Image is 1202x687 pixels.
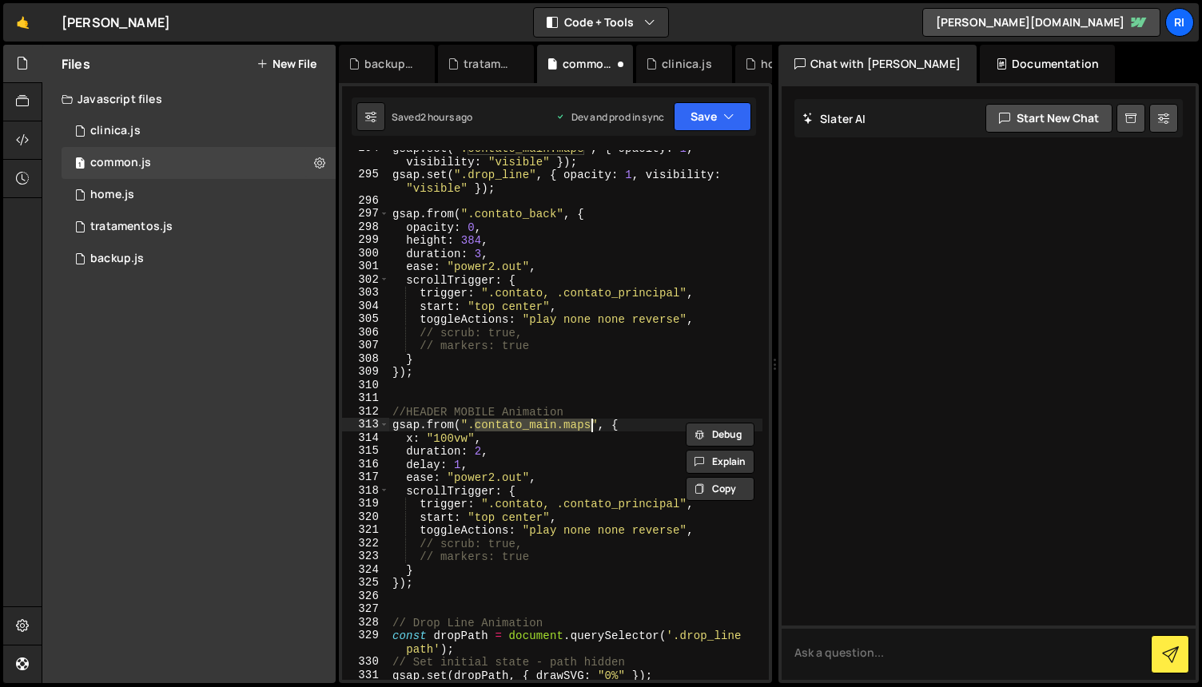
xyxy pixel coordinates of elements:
[985,104,1112,133] button: Start new chat
[342,233,389,247] div: 299
[342,300,389,313] div: 304
[75,158,85,171] span: 1
[662,56,712,72] div: clinica.js
[342,312,389,326] div: 305
[90,252,144,266] div: backup.js
[62,55,90,73] h2: Files
[342,497,389,510] div: 319
[342,471,389,484] div: 317
[342,339,389,352] div: 307
[342,458,389,471] div: 316
[62,115,336,147] div: 12452/44846.js
[980,45,1115,83] div: Documentation
[392,110,473,124] div: Saved
[342,484,389,498] div: 318
[342,418,389,431] div: 313
[342,247,389,260] div: 300
[342,431,389,445] div: 314
[342,405,389,419] div: 312
[62,13,170,32] div: [PERSON_NAME]
[90,156,151,170] div: common.js
[778,45,977,83] div: Chat with [PERSON_NAME]
[922,8,1160,37] a: [PERSON_NAME][DOMAIN_NAME]
[686,450,754,474] button: Explain
[342,141,389,168] div: 294
[342,286,389,300] div: 303
[342,391,389,405] div: 311
[342,590,389,603] div: 326
[674,102,751,131] button: Save
[342,260,389,273] div: 301
[3,3,42,42] a: 🤙
[342,537,389,550] div: 322
[342,563,389,577] div: 324
[464,56,515,72] div: tratamentos.js
[342,168,389,194] div: 295
[342,220,389,234] div: 298
[364,56,416,72] div: backup.js
[342,207,389,220] div: 297
[342,444,389,458] div: 315
[90,188,134,202] div: home.js
[686,423,754,447] button: Debug
[1165,8,1194,37] a: Ri
[802,111,866,126] h2: Slater AI
[90,124,141,138] div: clinica.js
[62,211,336,243] div: 12452/42786.js
[342,326,389,340] div: 306
[62,147,336,179] div: 12452/42847.js
[342,352,389,366] div: 308
[342,655,389,669] div: 330
[342,510,389,524] div: 320
[257,58,316,70] button: New File
[62,243,336,275] div: 12452/42849.js
[686,477,754,501] button: Copy
[342,550,389,563] div: 323
[342,523,389,537] div: 321
[42,83,336,115] div: Javascript files
[534,8,668,37] button: Code + Tools
[342,616,389,629] div: 328
[563,56,614,72] div: common.js
[555,110,664,124] div: Dev and prod in sync
[420,110,473,124] div: 2 hours ago
[342,602,389,616] div: 327
[342,273,389,287] div: 302
[342,365,389,379] div: 309
[342,576,389,590] div: 325
[62,179,336,211] div: 12452/30174.js
[342,194,389,208] div: 296
[90,220,173,234] div: tratamentos.js
[342,669,389,682] div: 331
[761,56,812,72] div: homepage_salvato.js
[342,629,389,655] div: 329
[342,379,389,392] div: 310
